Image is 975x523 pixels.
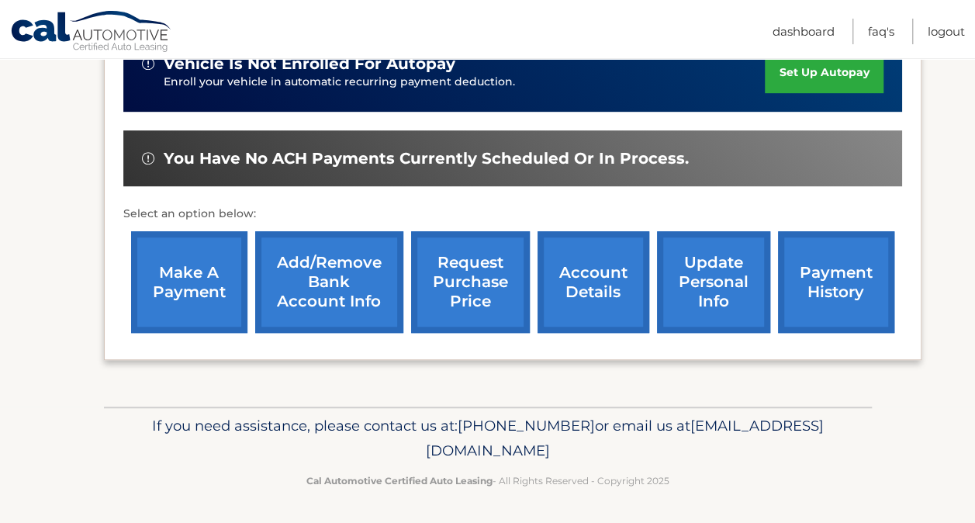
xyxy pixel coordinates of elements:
[123,205,902,223] p: Select an option below:
[538,231,649,333] a: account details
[458,417,595,435] span: [PHONE_NUMBER]
[411,231,530,333] a: request purchase price
[868,19,894,44] a: FAQ's
[306,475,493,487] strong: Cal Automotive Certified Auto Leasing
[426,417,824,459] span: [EMAIL_ADDRESS][DOMAIN_NAME]
[164,149,689,168] span: You have no ACH payments currently scheduled or in process.
[10,10,173,55] a: Cal Automotive
[142,152,154,165] img: alert-white.svg
[255,231,403,333] a: Add/Remove bank account info
[773,19,835,44] a: Dashboard
[114,414,862,463] p: If you need assistance, please contact us at: or email us at
[164,74,766,91] p: Enroll your vehicle in automatic recurring payment deduction.
[131,231,247,333] a: make a payment
[778,231,894,333] a: payment history
[928,19,965,44] a: Logout
[657,231,770,333] a: update personal info
[765,52,883,93] a: set up autopay
[114,473,862,489] p: - All Rights Reserved - Copyright 2025
[164,54,455,74] span: vehicle is not enrolled for autopay
[142,57,154,70] img: alert-white.svg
